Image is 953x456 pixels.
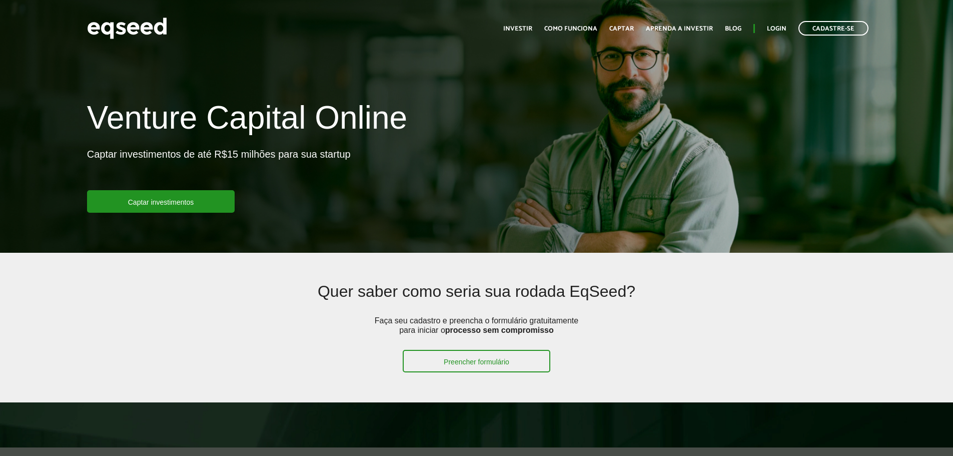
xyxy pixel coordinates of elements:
p: Faça seu cadastro e preencha o formulário gratuitamente para iniciar o [371,316,581,350]
a: Login [767,26,786,32]
a: Aprenda a investir [646,26,713,32]
img: EqSeed [87,15,167,42]
a: Captar [609,26,634,32]
h1: Venture Capital Online [87,100,407,140]
p: Captar investimentos de até R$15 milhões para sua startup [87,148,351,190]
a: Captar investimentos [87,190,235,213]
a: Cadastre-se [798,21,868,36]
h2: Quer saber como seria sua rodada EqSeed? [166,283,786,315]
a: Como funciona [544,26,597,32]
strong: processo sem compromisso [445,326,554,334]
a: Blog [725,26,741,32]
a: Preencher formulário [403,350,550,372]
a: Investir [503,26,532,32]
